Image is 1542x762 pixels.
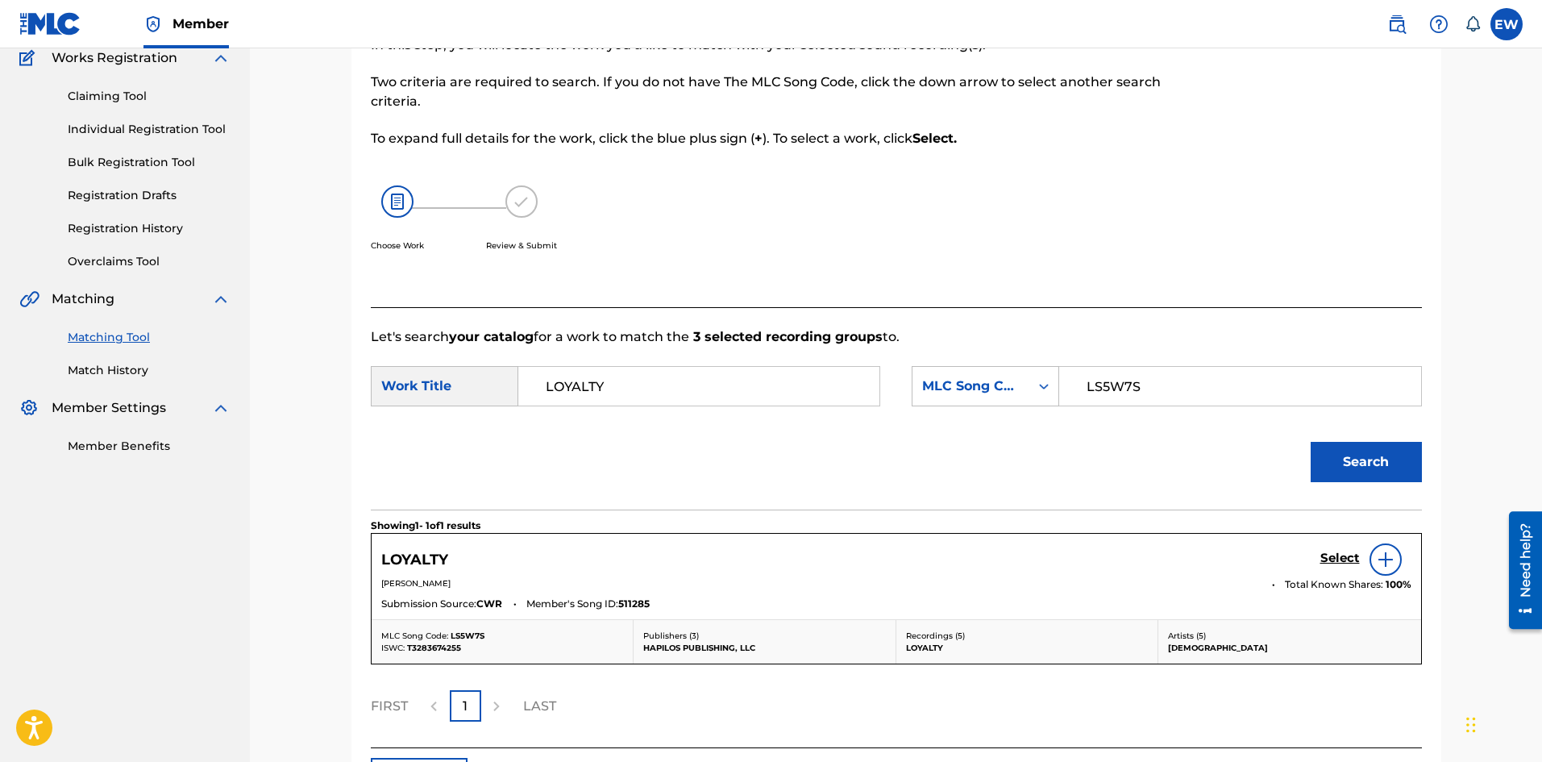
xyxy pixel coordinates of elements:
img: MLC Logo [19,12,81,35]
a: Registration History [68,220,231,237]
div: User Menu [1490,8,1523,40]
strong: + [754,131,763,146]
span: LS5W7S [451,631,484,641]
span: T3283674255 [407,643,461,653]
strong: Select. [912,131,957,146]
p: LAST [523,697,556,716]
a: Individual Registration Tool [68,121,231,138]
p: HAPILOS PUBLISHING, LLC [643,642,886,654]
div: Drag [1466,701,1476,749]
span: Matching [52,289,114,309]
iframe: Resource Center [1497,506,1542,635]
span: Member [172,15,229,33]
a: Claiming Tool [68,88,231,105]
img: Top Rightsholder [143,15,163,34]
a: Bulk Registration Tool [68,154,231,171]
a: Registration Drafts [68,187,231,204]
img: expand [211,289,231,309]
p: 1 [463,697,468,716]
strong: your catalog [449,329,534,344]
p: Let's search for a work to match the to. [371,327,1422,347]
button: Search [1311,442,1422,482]
span: Member Settings [52,398,166,418]
p: [DEMOGRAPHIC_DATA] [1168,642,1411,654]
p: To expand full details for the work, click the blue plus sign ( ). To select a work, click [371,129,1180,148]
img: expand [211,398,231,418]
img: 26af456c4569493f7445.svg [381,185,414,218]
span: [PERSON_NAME] [381,578,451,589]
span: CWR [476,597,502,611]
img: expand [211,48,231,68]
h5: LOYALTY [381,551,448,569]
span: 100 % [1386,577,1411,592]
a: Overclaims Tool [68,253,231,270]
div: Notifications [1465,16,1481,32]
p: Publishers ( 3 ) [643,630,886,642]
img: Member Settings [19,398,39,418]
span: MLC Song Code: [381,631,448,641]
span: Member's Song ID: [526,597,618,611]
span: Total Known Shares: [1285,577,1386,592]
div: MLC Song Code [922,377,1020,396]
a: Public Search [1381,8,1413,40]
div: Help [1423,8,1455,40]
p: Review & Submit [486,239,557,252]
img: search [1387,15,1407,34]
span: 511285 [618,597,650,611]
p: Two criteria are required to search. If you do not have The MLC Song Code, click the down arrow t... [371,73,1180,111]
form: Search Form [371,347,1422,510]
a: Match History [68,362,231,379]
img: info [1376,550,1395,569]
img: help [1429,15,1448,34]
img: Works Registration [19,48,40,68]
h5: Select [1320,551,1360,566]
p: Recordings ( 5 ) [906,630,1149,642]
strong: 3 selected recording groups [689,329,883,344]
span: Works Registration [52,48,177,68]
img: Matching [19,289,39,309]
p: Showing 1 - 1 of 1 results [371,518,480,533]
iframe: Chat Widget [1461,685,1542,762]
p: Artists ( 5 ) [1168,630,1411,642]
span: ISWC: [381,643,405,653]
a: Member Benefits [68,438,231,455]
p: Choose Work [371,239,424,252]
img: 173f8e8b57e69610e344.svg [505,185,538,218]
p: FIRST [371,697,408,716]
p: LOYALTY [906,642,1149,654]
a: Matching Tool [68,329,231,346]
span: Submission Source: [381,597,476,611]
